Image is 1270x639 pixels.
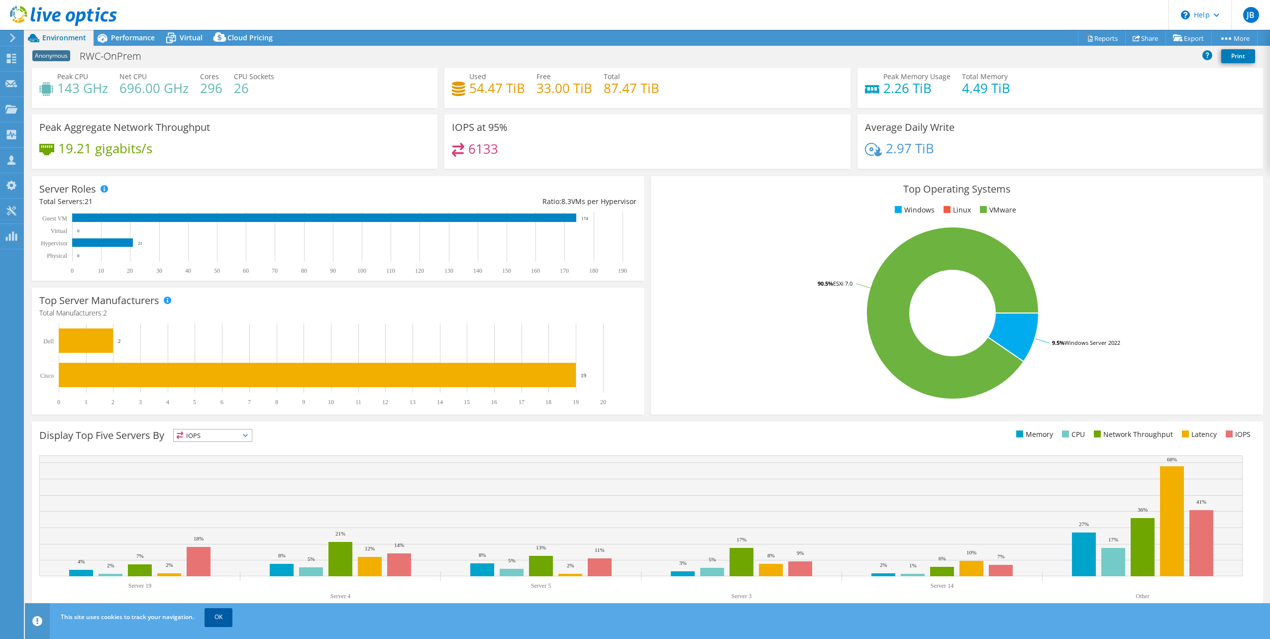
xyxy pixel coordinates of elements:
text: 2% [880,562,887,568]
h4: 296 [200,83,222,94]
h4: Total Manufacturers: [39,308,636,319]
text: 50 [214,267,220,274]
text: 21% [335,531,345,536]
text: 0 [77,228,80,233]
text: 16 [491,399,497,406]
text: 180 [589,267,598,274]
li: Latency [1179,429,1217,440]
text: 18% [194,535,204,541]
text: 100 [357,267,366,274]
h4: 54.47 TiB [469,83,525,94]
h4: 2.97 TiB [886,143,934,154]
span: IOPS [174,429,252,441]
h4: 143 GHz [57,83,108,94]
span: Cores [200,72,219,81]
span: This site uses cookies to track your navigation. [61,613,194,621]
li: CPU [1059,429,1085,440]
text: 19 [573,399,579,406]
text: 8 [275,399,278,406]
text: 4 [166,399,169,406]
text: Physical [47,252,67,259]
text: Other [1136,593,1149,600]
text: Server 5 [531,582,551,589]
text: 90 [330,267,336,274]
h4: 696.00 GHz [119,83,189,94]
h4: 4.49 TiB [962,83,1010,94]
text: 2% [107,562,114,568]
text: 5% [308,556,315,562]
span: Environment [42,33,86,42]
text: 6 [220,399,223,406]
a: Export [1165,30,1212,46]
h4: 33.00 TiB [536,83,592,94]
text: 7% [136,553,144,559]
text: 9 [302,399,305,406]
text: Hypervisor [41,240,68,247]
text: 5% [508,557,516,563]
text: 41% [1196,499,1206,505]
a: OK [205,608,232,626]
text: 12% [365,545,375,551]
text: 40 [185,267,191,274]
text: 10 [98,267,104,274]
span: 8.3 [561,197,571,206]
tspan: 9.5% [1052,339,1064,346]
text: 30 [156,267,162,274]
text: 140 [473,267,482,274]
h4: 19.21 gigabits/s [58,143,152,154]
text: 2% [166,562,173,568]
a: Reports [1078,30,1126,46]
text: 20 [127,267,133,274]
h4: 2.26 TiB [883,83,951,94]
text: 11% [595,547,605,553]
text: 120 [415,267,424,274]
text: 8% [767,552,775,558]
div: Total Servers: [39,196,338,207]
span: Total Memory [962,72,1008,81]
text: 13% [536,544,546,550]
text: 17% [737,536,746,542]
text: 150 [502,267,511,274]
text: 2% [567,562,574,568]
h1: RWC-OnPrem [75,51,157,62]
text: 27% [1079,521,1089,527]
span: Peak CPU [57,72,88,81]
span: Virtual [180,33,203,42]
text: 130 [444,267,453,274]
text: 17% [1108,536,1118,542]
h3: Server Roles [39,184,96,195]
a: More [1211,30,1258,46]
text: 9% [797,550,804,556]
text: 3 [139,399,142,406]
span: 21 [85,197,93,206]
text: Server 19 [128,582,151,589]
li: Windows [892,205,935,215]
li: IOPS [1223,429,1251,440]
text: 0 [77,253,80,258]
text: 174 [581,216,588,221]
span: Performance [111,33,155,42]
div: Ratio: VMs per Hypervisor [338,196,636,207]
text: 2 [111,399,114,406]
h4: 6133 [468,143,498,154]
text: 1 [85,399,88,406]
li: Network Throughput [1091,429,1173,440]
text: Server 14 [931,582,953,589]
text: 160 [531,267,540,274]
text: 17 [519,399,525,406]
span: Used [469,72,486,81]
text: 110 [386,267,395,274]
text: 14% [394,542,404,548]
text: 5% [709,556,716,562]
text: 11 [355,399,361,406]
text: 68% [1167,456,1177,462]
text: 60 [243,267,249,274]
span: 2 [103,308,107,318]
text: 10% [966,549,976,555]
span: CPU Sockets [234,72,274,81]
text: 14 [437,399,443,406]
svg: \n [1181,10,1190,19]
text: Server 3 [732,593,751,600]
text: 1% [909,562,917,568]
text: 0 [71,267,74,274]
